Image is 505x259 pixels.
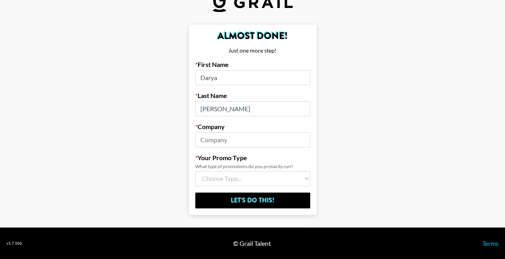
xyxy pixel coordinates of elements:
div: v 1.7.106 [6,241,22,246]
div: What type of promotions do you primarily run? [195,163,310,169]
label: Last Name [195,92,310,100]
input: Let's Do This! [195,192,310,208]
a: Terms [482,239,499,247]
div: © Grail Talent [233,239,271,247]
label: Your Promo Type [195,154,310,162]
input: Company [195,132,310,147]
h2: Almost Done! [195,31,310,41]
div: Just one more step! [195,47,310,54]
input: First Name [195,70,310,85]
label: Company [195,123,310,131]
input: Last Name [195,101,310,116]
label: First Name [195,61,310,69]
